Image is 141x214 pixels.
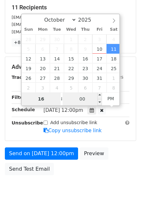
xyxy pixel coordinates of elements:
span: November 1, 2025 [106,73,121,83]
span: Click to toggle [102,92,120,105]
span: October 22, 2025 [64,63,78,73]
span: October 3, 2025 [92,34,106,44]
strong: Filters [12,95,28,100]
span: October 25, 2025 [106,63,121,73]
span: September 29, 2025 [35,34,50,44]
a: Send Test Email [5,163,54,175]
span: October 31, 2025 [92,73,106,83]
span: October 27, 2025 [35,73,50,83]
span: Sat [106,27,121,32]
span: October 18, 2025 [106,54,121,63]
span: October 17, 2025 [92,54,106,63]
span: November 7, 2025 [92,83,106,92]
span: October 21, 2025 [50,63,64,73]
h5: 11 Recipients [12,4,129,11]
span: October 12, 2025 [22,54,36,63]
span: October 28, 2025 [50,73,64,83]
span: November 5, 2025 [64,83,78,92]
span: October 10, 2025 [92,44,106,54]
span: Wed [64,27,78,32]
span: October 29, 2025 [64,73,78,83]
span: October 30, 2025 [78,73,92,83]
span: October 24, 2025 [92,63,106,73]
small: [EMAIL_ADDRESS][US_STATE][DOMAIN_NAME] [12,15,107,20]
span: Thu [78,27,92,32]
span: Tue [50,27,64,32]
a: Send on [DATE] 12:00pm [5,147,78,160]
small: [EMAIL_ADDRESS][US_STATE][DOMAIN_NAME] [12,22,107,27]
small: [EMAIL_ADDRESS][DOMAIN_NAME] [12,29,84,34]
span: October 16, 2025 [78,54,92,63]
span: October 2, 2025 [78,34,92,44]
span: November 4, 2025 [50,83,64,92]
a: Preview [80,147,108,160]
span: November 6, 2025 [78,83,92,92]
span: October 26, 2025 [22,73,36,83]
span: September 28, 2025 [22,34,36,44]
span: November 3, 2025 [35,83,50,92]
span: November 8, 2025 [106,83,121,92]
span: October 8, 2025 [64,44,78,54]
strong: Tracking [12,75,33,80]
span: October 11, 2025 [106,44,121,54]
span: October 7, 2025 [50,44,64,54]
span: September 30, 2025 [50,34,64,44]
span: October 1, 2025 [64,34,78,44]
input: Hour [22,92,61,105]
a: Copy unsubscribe link [44,128,102,134]
span: [DATE] 12:00pm [44,107,83,113]
span: October 13, 2025 [35,54,50,63]
input: Year [76,17,100,23]
span: : [61,92,63,105]
span: October 14, 2025 [50,54,64,63]
span: October 4, 2025 [106,34,121,44]
h5: Advanced [12,63,129,70]
span: October 20, 2025 [35,63,50,73]
span: October 5, 2025 [22,44,36,54]
span: Mon [35,27,50,32]
span: October 6, 2025 [35,44,50,54]
span: Fri [92,27,106,32]
iframe: Chat Widget [109,183,141,214]
strong: Unsubscribe [12,120,43,125]
strong: Schedule [12,107,35,112]
a: +8 more [12,38,36,47]
input: Minute [63,92,102,105]
label: Add unsubscribe link [50,119,97,126]
span: October 23, 2025 [78,63,92,73]
span: November 2, 2025 [22,83,36,92]
span: Sun [22,27,36,32]
span: October 9, 2025 [78,44,92,54]
span: October 15, 2025 [64,54,78,63]
span: October 19, 2025 [22,63,36,73]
